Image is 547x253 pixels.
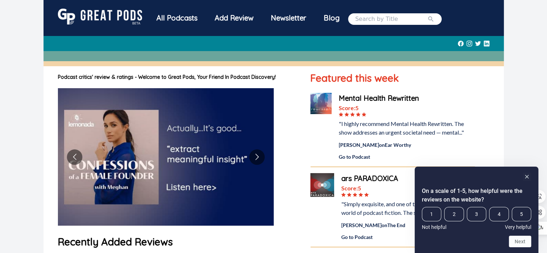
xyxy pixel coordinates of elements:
[341,173,475,184] a: ars PARADOXICA
[341,200,475,217] div: "Simply exquisite, and one of the must-listens in the world of podcast fiction. The story is..."
[58,234,296,249] h1: Recently Added Reviews
[509,236,531,247] button: Next question
[422,224,446,230] span: Not helpful
[422,207,441,221] span: 1
[310,93,332,114] img: Mental Health Rewritten
[58,9,142,24] img: GreatPods
[310,71,475,86] h1: Featured this week
[339,93,475,104] a: Mental Health Rewritten
[422,172,531,247] div: On a scale of 1-5, how helpful were the reviews on the website? Select an option from 1 to 5, wit...
[355,15,427,23] input: Search by Title
[341,184,475,193] div: Score: 5
[67,149,82,165] button: Go to previous slide
[148,9,206,27] div: All Podcasts
[249,149,265,165] button: Go to next slide
[315,9,348,27] a: Blog
[148,9,206,29] a: All Podcasts
[339,141,475,149] div: [PERSON_NAME] on Ear Worthy
[489,207,509,221] span: 4
[58,88,274,226] img: image
[262,9,315,27] div: Newsletter
[422,207,531,230] div: On a scale of 1-5, how helpful were the reviews on the website? Select an option from 1 to 5, wit...
[422,187,531,204] h2: On a scale of 1-5, how helpful were the reviews on the website? Select an option from 1 to 5, wit...
[523,172,531,181] button: Hide survey
[262,9,315,29] a: Newsletter
[339,104,475,112] div: Score: 5
[505,224,531,230] span: Very helpful
[339,153,475,161] a: Go to Podcast
[467,207,486,221] span: 3
[206,9,262,27] a: Add Review
[512,207,531,221] span: 5
[444,207,464,221] span: 2
[310,173,334,197] img: ars PARADOXICA
[58,73,296,81] h1: Podcast critics' review & ratings - Welcome to Great Pods, Your Friend In Podcast Discovery!
[341,221,475,229] div: [PERSON_NAME] on The End
[339,119,475,137] div: "I highly recommend Mental Health Rewritten. The show addresses an urgent societal need — mental..."
[341,233,475,241] a: Go to Podcast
